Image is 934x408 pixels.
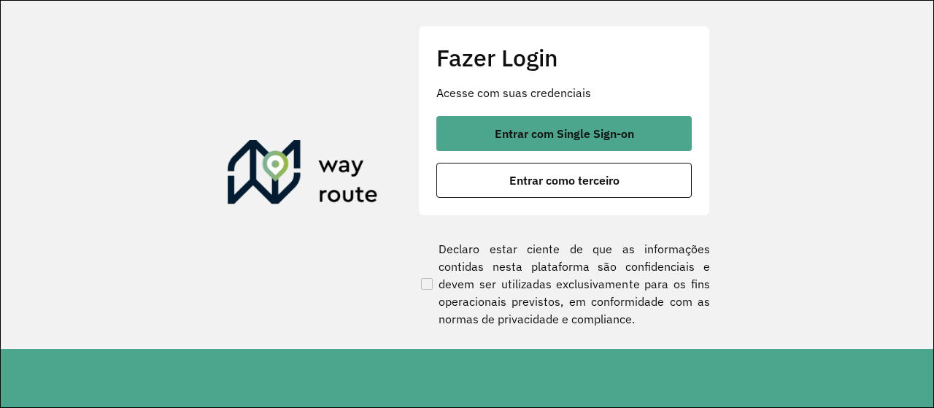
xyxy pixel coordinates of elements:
button: button [436,163,692,198]
span: Entrar como terceiro [509,174,620,186]
h2: Fazer Login [436,44,692,72]
span: Entrar com Single Sign-on [495,128,634,139]
p: Acesse com suas credenciais [436,84,692,101]
button: button [436,116,692,151]
img: Roteirizador AmbevTech [228,140,378,210]
label: Declaro estar ciente de que as informações contidas nesta plataforma são confidenciais e devem se... [418,240,710,328]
